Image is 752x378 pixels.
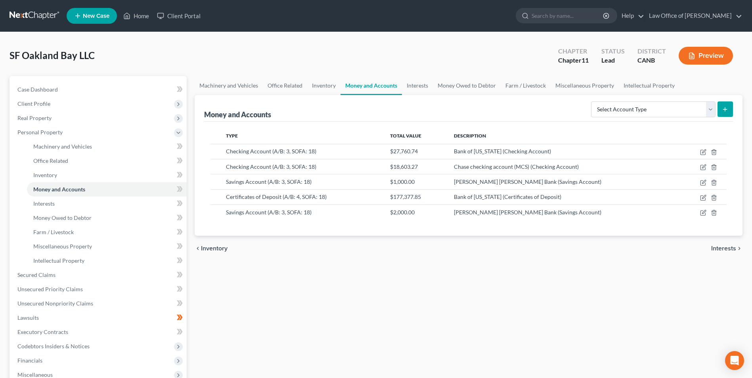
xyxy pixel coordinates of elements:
[711,245,742,252] button: Interests chevron_right
[390,148,418,155] span: $27,760.74
[454,163,579,170] span: Chase checking account (MCS) (Checking Account)
[341,76,402,95] a: Money and Accounts
[226,133,238,139] span: Type
[33,157,68,164] span: Office Related
[33,186,85,193] span: Money and Accounts
[17,286,83,292] span: Unsecured Priority Claims
[558,56,589,65] div: Chapter
[307,76,341,95] a: Inventory
[17,371,53,378] span: Miscellaneous
[551,76,619,95] a: Miscellaneous Property
[226,163,316,170] span: Checking Account (A/B: 3, SOFA: 18)
[17,314,39,321] span: Lawsuits
[33,143,92,150] span: Machinery and Vehicles
[601,47,625,56] div: Status
[17,86,58,93] span: Case Dashboard
[27,197,187,211] a: Interests
[402,76,433,95] a: Interests
[390,178,415,185] span: $1,000.00
[11,325,187,339] a: Executory Contracts
[119,9,153,23] a: Home
[11,82,187,97] a: Case Dashboard
[11,282,187,296] a: Unsecured Priority Claims
[201,245,228,252] span: Inventory
[736,245,742,252] i: chevron_right
[17,357,42,364] span: Financials
[582,56,589,64] span: 11
[454,209,601,216] span: [PERSON_NAME] [PERSON_NAME] Bank (Savings Account)
[153,9,205,23] a: Client Portal
[33,200,55,207] span: Interests
[226,209,312,216] span: Savings Account (A/B: 3, SOFA: 18)
[637,47,666,56] div: District
[33,229,74,235] span: Farm / Livestock
[10,50,95,61] span: SF Oakland Bay LLC
[33,214,92,221] span: Money Owed to Debtor
[601,56,625,65] div: Lead
[226,148,316,155] span: Checking Account (A/B: 3, SOFA: 18)
[11,268,187,282] a: Secured Claims
[17,129,63,136] span: Personal Property
[33,172,57,178] span: Inventory
[17,328,68,335] span: Executory Contracts
[27,211,187,225] a: Money Owed to Debtor
[195,76,263,95] a: Machinery and Vehicles
[27,225,187,239] a: Farm / Livestock
[17,100,50,107] span: Client Profile
[619,76,679,95] a: Intellectual Property
[17,115,52,121] span: Real Property
[195,245,201,252] i: chevron_left
[454,193,561,200] span: Bank of [US_STATE] (Certificates of Deposit)
[558,47,589,56] div: Chapter
[454,133,486,139] span: Description
[454,178,601,185] span: [PERSON_NAME] [PERSON_NAME] Bank (Savings Account)
[532,8,604,23] input: Search by name...
[33,257,84,264] span: Intellectual Property
[11,311,187,325] a: Lawsuits
[27,254,187,268] a: Intellectual Property
[204,110,271,119] div: Money and Accounts
[390,133,421,139] span: Total Value
[17,271,55,278] span: Secured Claims
[390,209,415,216] span: $2,000.00
[711,245,736,252] span: Interests
[501,76,551,95] a: Farm / Livestock
[27,154,187,168] a: Office Related
[226,193,327,200] span: Certificates of Deposit (A/B: 4, SOFA: 18)
[11,296,187,311] a: Unsecured Nonpriority Claims
[725,351,744,370] div: Open Intercom Messenger
[17,343,90,349] span: Codebtors Insiders & Notices
[17,300,93,307] span: Unsecured Nonpriority Claims
[27,239,187,254] a: Miscellaneous Property
[195,245,228,252] button: chevron_left Inventory
[679,47,733,65] button: Preview
[33,243,92,250] span: Miscellaneous Property
[618,9,644,23] a: Help
[637,56,666,65] div: CANB
[433,76,501,95] a: Money Owed to Debtor
[83,13,109,19] span: New Case
[27,139,187,154] a: Machinery and Vehicles
[390,163,418,170] span: $18,603.27
[27,168,187,182] a: Inventory
[263,76,307,95] a: Office Related
[645,9,742,23] a: Law Office of [PERSON_NAME]
[226,178,312,185] span: Savings Account (A/B: 3, SOFA: 18)
[454,148,551,155] span: Bank of [US_STATE] (Checking Account)
[390,193,421,200] span: $177,377.85
[27,182,187,197] a: Money and Accounts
